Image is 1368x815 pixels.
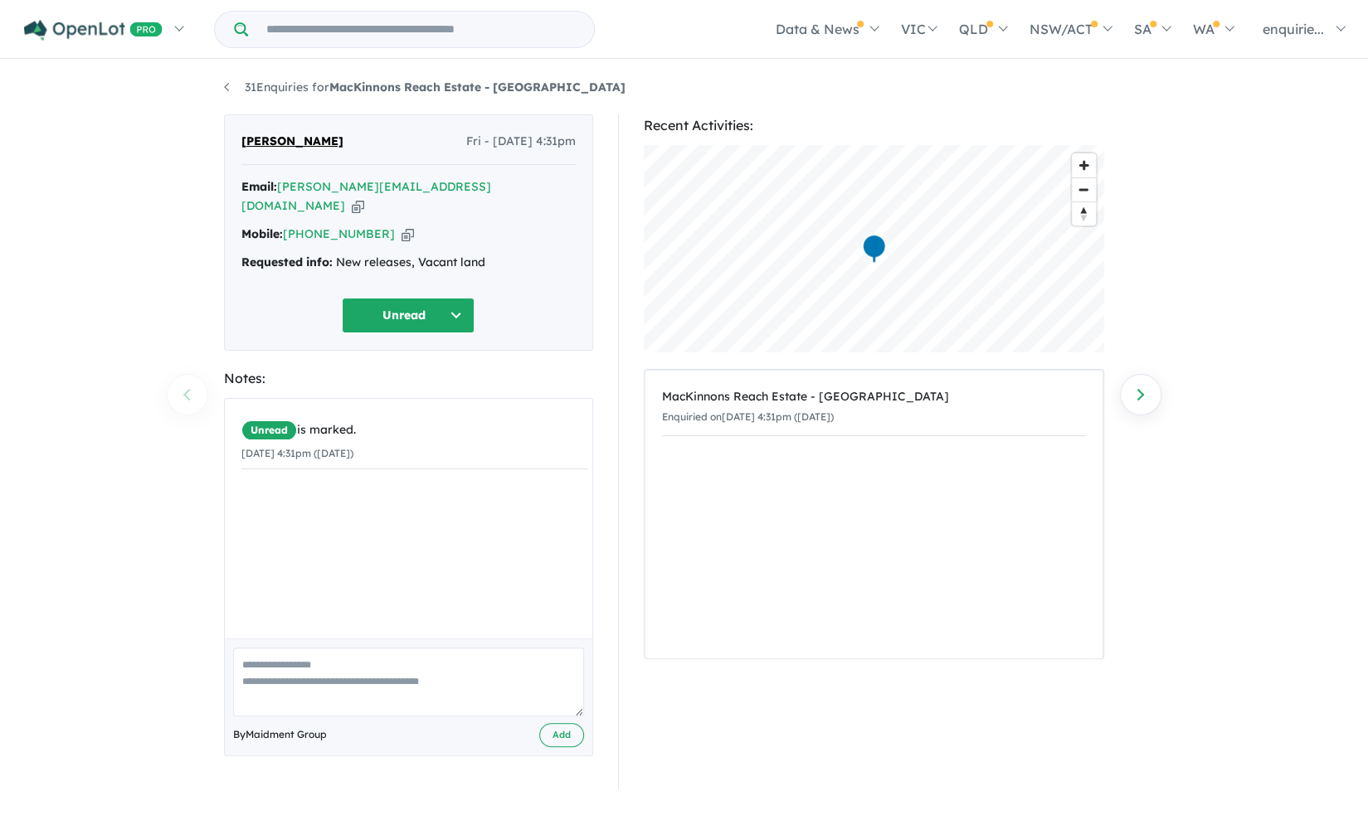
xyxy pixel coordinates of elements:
[662,379,1086,436] a: MacKinnons Reach Estate - [GEOGRAPHIC_DATA]Enquiried on[DATE] 4:31pm ([DATE])
[224,80,626,95] a: 31Enquiries forMacKinnons Reach Estate - [GEOGRAPHIC_DATA]
[402,226,414,243] button: Copy
[662,410,834,423] small: Enquiried on [DATE] 4:31pm ([DATE])
[1072,153,1096,177] button: Zoom in
[241,253,576,273] div: New releases, Vacant land
[241,447,353,459] small: [DATE] 4:31pm ([DATE])
[329,80,626,95] strong: MacKinnons Reach Estate - [GEOGRAPHIC_DATA]
[352,197,364,215] button: Copy
[251,12,591,47] input: Try estate name, suburb, builder or developer
[241,420,297,440] span: Unread
[662,387,1086,407] div: MacKinnons Reach Estate - [GEOGRAPHIC_DATA]
[241,226,283,241] strong: Mobile:
[233,726,327,743] span: By Maidment Group
[224,367,593,390] div: Notes:
[241,420,588,440] div: is marked.
[861,234,886,264] div: Map marker
[466,132,576,152] span: Fri - [DATE] 4:31pm
[644,145,1104,352] canvas: Map
[283,226,395,241] a: [PHONE_NUMBER]
[24,20,163,41] img: Openlot PRO Logo White
[1072,201,1096,226] button: Reset bearing to north
[224,78,1145,98] nav: breadcrumb
[342,298,475,333] button: Unread
[241,255,333,269] strong: Requested info:
[1072,177,1096,201] button: Zoom out
[539,723,584,747] button: Add
[1263,21,1324,37] span: enquirie...
[241,132,343,152] span: [PERSON_NAME]
[241,179,277,194] strong: Email:
[241,179,491,214] a: [PERSON_NAME][EMAIL_ADDRESS][DOMAIN_NAME]
[644,114,1104,137] div: Recent Activities:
